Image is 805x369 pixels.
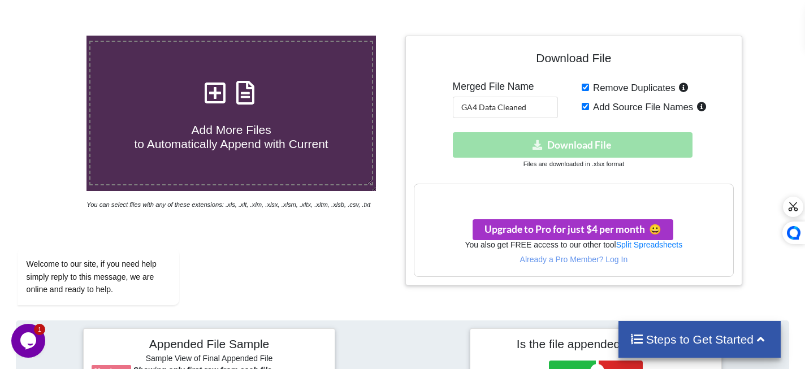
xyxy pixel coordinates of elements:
h5: Merged File Name [453,81,558,93]
h6: You also get FREE access to our other tool [414,240,733,250]
h4: Download File [414,44,734,76]
iframe: chat widget [11,146,215,318]
p: Already a Pro Member? Log In [414,254,733,265]
h6: Sample View of Final Appended File [92,354,327,365]
h4: Is the file appended correctly? [478,337,713,351]
span: Add More Files to Automatically Append with Current [134,123,328,150]
button: Upgrade to Pro for just $4 per monthsmile [473,219,673,240]
h4: Steps to Get Started [630,332,769,346]
h3: Your files are more than 1 MB [414,190,733,202]
a: Split Spreadsheets [616,240,683,249]
span: smile [645,223,661,235]
span: Add Source File Names [589,102,693,112]
iframe: chat widget [11,324,47,358]
h4: Appended File Sample [92,337,327,353]
span: Remove Duplicates [589,83,676,93]
i: You can select files with any of these extensions: .xls, .xlt, .xlm, .xlsx, .xlsm, .xltx, .xltm, ... [86,201,370,208]
input: Enter File Name [453,97,558,118]
span: Upgrade to Pro for just $4 per month [484,223,661,235]
small: Files are downloaded in .xlsx format [523,160,624,167]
